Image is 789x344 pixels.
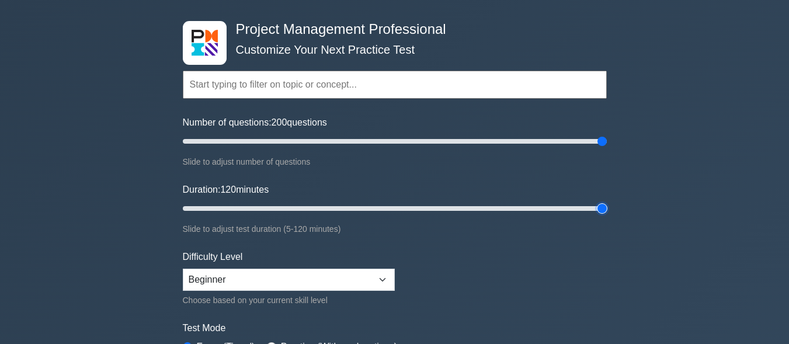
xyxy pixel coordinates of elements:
h4: Project Management Professional [231,21,550,38]
input: Start typing to filter on topic or concept... [183,71,607,99]
label: Difficulty Level [183,250,243,264]
span: 120 [220,185,236,194]
div: Slide to adjust number of questions [183,155,607,169]
label: Duration: minutes [183,183,269,197]
label: Number of questions: questions [183,116,327,130]
div: Slide to adjust test duration (5-120 minutes) [183,222,607,236]
span: 200 [272,117,287,127]
label: Test Mode [183,321,607,335]
div: Choose based on your current skill level [183,293,395,307]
